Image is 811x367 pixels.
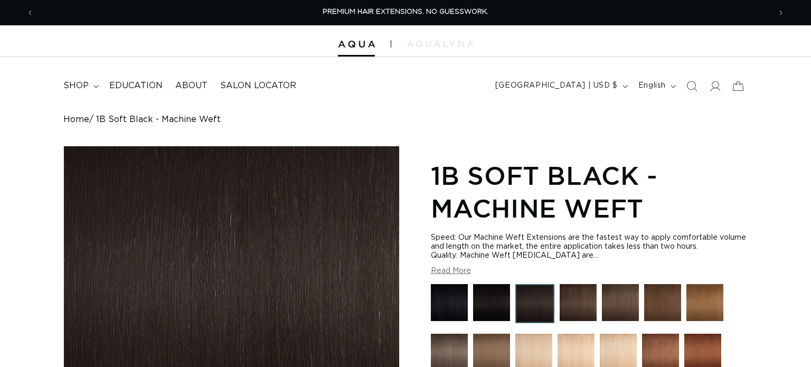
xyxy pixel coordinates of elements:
img: 1 Black - Machine Weft [431,284,468,321]
span: Salon Locator [220,80,296,91]
img: 1N Natural Black - Machine Weft [473,284,510,321]
a: Home [63,115,89,125]
a: Salon Locator [214,74,303,98]
img: 4AB Medium Ash Brown - Machine Weft [602,284,639,321]
img: 6 Light Brown - Machine Weft [686,284,723,321]
summary: Search [680,74,703,98]
button: [GEOGRAPHIC_DATA] | USD $ [489,76,632,96]
span: English [638,80,666,91]
span: Education [109,80,163,91]
a: 4 Medium Brown - Machine Weft [644,284,681,328]
span: shop [63,80,89,91]
a: 2 Dark Brown - Machine Weft [560,284,597,328]
span: 1B Soft Black - Machine Weft [96,115,221,125]
button: Previous announcement [18,3,42,23]
a: 6 Light Brown - Machine Weft [686,284,723,328]
a: About [169,74,214,98]
a: 4AB Medium Ash Brown - Machine Weft [602,284,639,328]
span: [GEOGRAPHIC_DATA] | USD $ [495,80,618,91]
a: 1N Natural Black - Machine Weft [473,284,510,328]
a: Education [103,74,169,98]
button: Next announcement [769,3,793,23]
span: PREMIUM HAIR EXTENSIONS. NO GUESSWORK. [323,8,488,15]
a: 1B Soft Black - Machine Weft [515,284,554,328]
img: 2 Dark Brown - Machine Weft [560,284,597,321]
nav: breadcrumbs [63,115,748,125]
img: 1B Soft Black - Machine Weft [515,284,554,323]
button: English [632,76,680,96]
a: 1 Black - Machine Weft [431,284,468,328]
button: Read More [431,267,471,276]
img: aqualyna.com [407,41,473,47]
img: Aqua Hair Extensions [338,41,375,48]
span: About [175,80,208,91]
div: Speed: Our Machine Weft Extensions are the fastest way to apply comfortable volume and length on ... [431,233,748,260]
h1: 1B Soft Black - Machine Weft [431,159,748,225]
img: 4 Medium Brown - Machine Weft [644,284,681,321]
summary: shop [57,74,103,98]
